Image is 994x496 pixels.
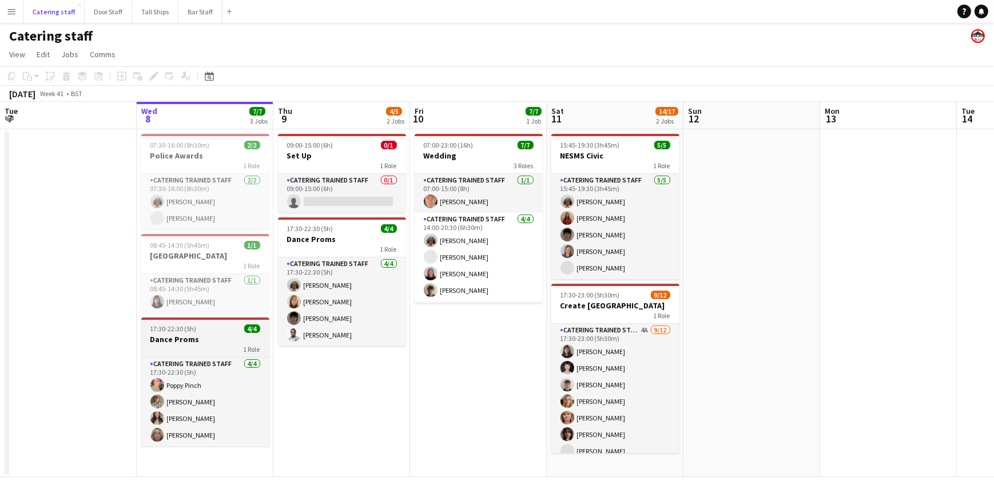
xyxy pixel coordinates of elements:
[960,112,975,125] span: 14
[550,112,564,125] span: 11
[651,291,670,299] span: 9/12
[244,345,260,354] span: 1 Role
[278,174,406,213] app-card-role: Catering trained staff0/109:00-15:00 (6h)
[278,150,406,161] h3: Set Up
[415,106,424,116] span: Fri
[287,224,333,233] span: 17:30-22:30 (5h)
[9,49,25,59] span: View
[71,89,82,98] div: BST
[85,1,132,23] button: Door Staff
[90,49,116,59] span: Comms
[278,134,406,213] app-job-card: 09:00-15:00 (6h)0/1Set Up1 RoleCatering trained staff0/109:00-15:00 (6h)
[141,174,269,229] app-card-role: Catering trained staff2/207:30-16:00 (8h30m)[PERSON_NAME][PERSON_NAME]
[424,141,474,149] span: 07:00-23:00 (16h)
[141,318,269,446] app-job-card: 17:30-22:30 (5h)4/4Dance Proms1 RoleCatering trained staff4/417:30-22:30 (5h)Poppy Pinch[PERSON_N...
[278,257,406,346] app-card-role: Catering trained staff4/417:30-22:30 (5h)[PERSON_NAME][PERSON_NAME][PERSON_NAME][PERSON_NAME]
[551,300,679,311] h3: Create [GEOGRAPHIC_DATA]
[551,284,679,453] app-job-card: 17:30-23:00 (5h30m)9/12Create [GEOGRAPHIC_DATA]1 RoleCatering trained staff4A9/1217:30-23:00 (5h3...
[287,141,333,149] span: 09:00-15:00 (6h)
[654,141,670,149] span: 5/5
[655,107,678,116] span: 14/17
[656,117,678,125] div: 2 Jobs
[244,141,260,149] span: 2/2
[37,49,50,59] span: Edit
[413,112,424,125] span: 10
[551,134,679,279] app-job-card: 15:45-19:30 (3h45m)5/5NESMS Civic1 RoleCatering trained staff5/515:45-19:30 (3h45m)[PERSON_NAME][...
[32,47,54,62] a: Edit
[654,311,670,320] span: 1 Role
[244,261,260,270] span: 1 Role
[150,241,210,249] span: 08:45-14:30 (5h45m)
[141,106,157,116] span: Wed
[560,291,620,299] span: 17:30-23:00 (5h30m)
[825,106,840,116] span: Mon
[386,107,402,116] span: 4/5
[380,161,397,170] span: 1 Role
[150,324,197,333] span: 17:30-22:30 (5h)
[514,161,534,170] span: 3 Roles
[415,213,543,301] app-card-role: Catering trained staff4/414:00-20:30 (6h30m)[PERSON_NAME][PERSON_NAME][PERSON_NAME][PERSON_NAME]
[249,107,265,116] span: 7/7
[688,106,702,116] span: Sun
[150,141,210,149] span: 07:30-16:00 (8h30m)
[560,141,620,149] span: 15:45-19:30 (3h45m)
[141,251,269,261] h3: [GEOGRAPHIC_DATA]
[276,112,292,125] span: 9
[518,141,534,149] span: 7/7
[178,1,222,23] button: Bar Staff
[9,27,93,45] h1: Catering staff
[415,134,543,303] app-job-card: 07:00-23:00 (16h)7/7Wedding3 RolesCatering trained staff1/107:00-15:00 (8h)[PERSON_NAME]Catering ...
[971,29,985,43] app-user-avatar: Beach Ballroom
[381,141,397,149] span: 0/1
[85,47,120,62] a: Comms
[141,134,269,229] app-job-card: 07:30-16:00 (8h30m)2/2Police Awards1 RoleCatering trained staff2/207:30-16:00 (8h30m)[PERSON_NAME...
[244,241,260,249] span: 1/1
[5,106,18,116] span: Tue
[141,234,269,313] app-job-card: 08:45-14:30 (5h45m)1/1[GEOGRAPHIC_DATA]1 RoleCatering trained staff1/108:45-14:30 (5h45m)[PERSON_...
[551,106,564,116] span: Sat
[38,89,66,98] span: Week 41
[380,245,397,253] span: 1 Role
[23,1,85,23] button: Catering staff
[278,217,406,346] app-job-card: 17:30-22:30 (5h)4/4Dance Proms1 RoleCatering trained staff4/417:30-22:30 (5h)[PERSON_NAME][PERSON...
[250,117,268,125] div: 3 Jobs
[141,150,269,161] h3: Police Awards
[141,334,269,344] h3: Dance Proms
[5,47,30,62] a: View
[526,117,541,125] div: 1 Job
[244,161,260,170] span: 1 Role
[141,358,269,446] app-card-role: Catering trained staff4/417:30-22:30 (5h)Poppy Pinch[PERSON_NAME][PERSON_NAME][PERSON_NAME]
[823,112,840,125] span: 13
[415,150,543,161] h3: Wedding
[132,1,178,23] button: Tall Ships
[415,174,543,213] app-card-role: Catering trained staff1/107:00-15:00 (8h)[PERSON_NAME]
[387,117,404,125] div: 2 Jobs
[3,112,18,125] span: 7
[9,88,35,100] div: [DATE]
[686,112,702,125] span: 12
[654,161,670,170] span: 1 Role
[381,224,397,233] span: 4/4
[278,234,406,244] h3: Dance Proms
[141,274,269,313] app-card-role: Catering trained staff1/108:45-14:30 (5h45m)[PERSON_NAME]
[244,324,260,333] span: 4/4
[278,106,292,116] span: Thu
[140,112,157,125] span: 8
[57,47,83,62] a: Jobs
[526,107,542,116] span: 7/7
[551,150,679,161] h3: NESMS Civic
[551,174,679,279] app-card-role: Catering trained staff5/515:45-19:30 (3h45m)[PERSON_NAME][PERSON_NAME][PERSON_NAME][PERSON_NAME][...
[961,106,975,116] span: Tue
[61,49,78,59] span: Jobs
